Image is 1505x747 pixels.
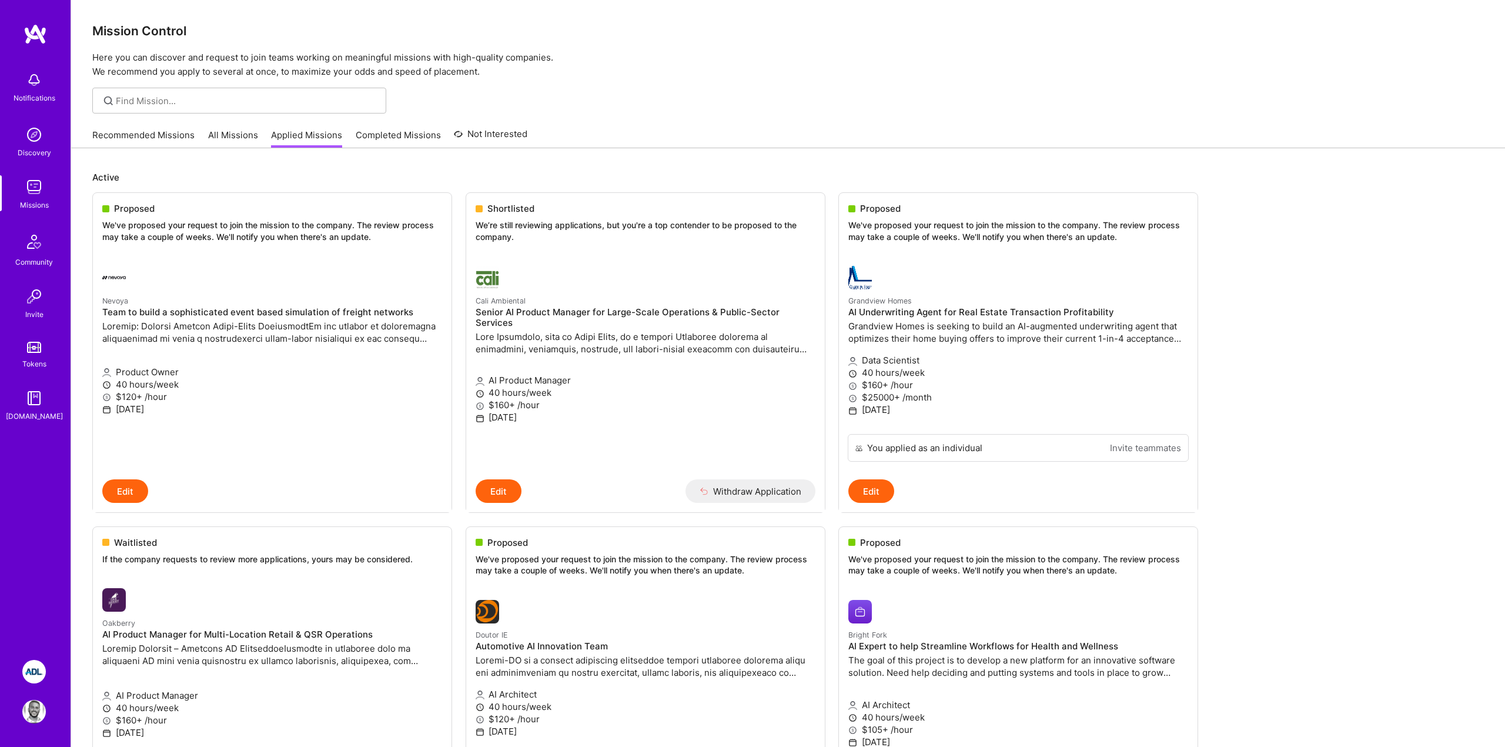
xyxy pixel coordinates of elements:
[476,479,521,503] button: Edit
[114,536,157,549] span: Waitlisted
[848,713,857,722] i: icon Clock
[848,654,1188,679] p: The goal of this project is to develop a new platform for an innovative software solution. Need h...
[848,600,872,623] img: Bright Fork company logo
[476,386,815,399] p: 40 hours/week
[867,442,982,454] div: You applied as an individual
[476,553,815,576] p: We've proposed your request to join the mission to the company. The review process may take a cou...
[15,256,53,268] div: Community
[685,479,815,503] button: Withdraw Application
[102,219,442,242] p: We've proposed your request to join the mission to the company. The review process may take a cou...
[19,660,49,683] a: ADL: Technology Modernization Sprint 1
[848,379,1188,391] p: $160+ /hour
[476,389,484,398] i: icon Clock
[476,377,484,386] i: icon Applicant
[476,411,815,423] p: [DATE]
[271,129,342,148] a: Applied Missions
[848,641,1188,652] h4: AI Expert to help Streamline Workflows for Health and Wellness
[839,256,1198,434] a: Grandview Homes company logoGrandview HomesAI Underwriting Agent for Real Estate Transaction Prof...
[20,228,48,256] img: Community
[848,382,857,391] i: icon MoneyGray
[848,631,887,639] small: Bright Fork
[22,358,46,370] div: Tokens
[848,296,912,305] small: Grandview Homes
[454,127,527,148] a: Not Interested
[102,94,115,108] i: icon SearchGrey
[848,711,1188,723] p: 40 hours/week
[102,692,111,701] i: icon Applicant
[114,202,155,215] span: Proposed
[848,738,857,747] i: icon Calendar
[102,704,111,713] i: icon Clock
[102,619,135,628] small: Oakberry
[848,357,857,366] i: icon Applicant
[476,631,507,639] small: Doutor IE
[848,479,894,503] button: Edit
[14,92,55,104] div: Notifications
[102,629,442,640] h4: AI Product Manager for Multi-Location Retail & QSR Operations
[848,699,1188,711] p: AI Architect
[18,146,51,159] div: Discovery
[102,391,442,403] p: $120+ /hour
[476,715,484,724] i: icon MoneyGray
[476,691,484,699] i: icon Applicant
[92,24,1484,38] h3: Mission Control
[102,588,126,612] img: Oakberry company logo
[476,600,499,623] img: Doutor IE company logo
[102,320,442,345] p: Loremip: Dolorsi Ametcon Adipi-Elits DoeiusmodtEm inc utlabor et doloremagna aliquaenimad mi veni...
[476,402,484,411] i: icon MoneyGray
[848,219,1188,242] p: We've proposed your request to join the mission to the company. The review process may take a cou...
[102,642,442,667] p: Loremip Dolorsit – Ametcons AD ElitseddoeIusmodte in utlaboree dolo ma aliquaeni AD mini venia qu...
[102,405,111,414] i: icon Calendar
[848,369,857,378] i: icon Clock
[476,399,815,411] p: $160+ /hour
[102,368,111,377] i: icon Applicant
[860,202,901,215] span: Proposed
[102,307,442,318] h4: Team to build a sophisticated event based simulation of freight networks
[848,394,857,403] i: icon MoneyGray
[476,725,815,738] p: [DATE]
[92,129,195,148] a: Recommended Missions
[860,536,901,549] span: Proposed
[92,51,1484,79] p: Here you can discover and request to join teams working on meaningful missions with high-quality ...
[848,366,1188,379] p: 40 hours/week
[356,129,441,148] a: Completed Missions
[476,296,526,305] small: Cali Ambiental
[476,219,815,242] p: We’re still reviewing applications, but you're a top contender to be proposed to the company.
[22,123,46,146] img: discovery
[102,381,111,389] i: icon Clock
[102,702,442,714] p: 40 hours/week
[102,726,442,739] p: [DATE]
[848,320,1188,345] p: Grandview Homes is seeking to build an AI-augmented underwriting agent that optimizes their home ...
[848,726,857,735] i: icon MoneyGray
[102,393,111,402] i: icon MoneyGray
[6,410,63,422] div: [DOMAIN_NAME]
[22,660,46,683] img: ADL: Technology Modernization Sprint 1
[22,175,46,199] img: teamwork
[22,386,46,410] img: guide book
[92,171,1484,184] p: Active
[102,479,148,503] button: Edit
[102,366,442,378] p: Product Owner
[476,701,815,713] p: 40 hours/week
[848,723,1188,736] p: $105+ /hour
[476,728,484,736] i: icon Calendar
[19,700,49,723] a: User Avatar
[25,308,44,321] div: Invite
[848,553,1188,576] p: We've proposed your request to join the mission to the company. The review process may take a cou...
[27,342,41,353] img: tokens
[476,654,815,679] p: Loremi-DO si a consect adipiscing elitseddoe tempori utlaboree dolorema aliqu eni adminimveniam q...
[476,703,484,712] i: icon Clock
[848,266,872,289] img: Grandview Homes company logo
[102,553,442,565] p: If the company requests to review more applications, yours may be considered.
[116,95,377,107] input: Find Mission...
[848,406,857,415] i: icon Calendar
[848,403,1188,416] p: [DATE]
[1110,442,1181,454] a: Invite teammates
[102,689,442,702] p: AI Product Manager
[102,714,442,726] p: $160+ /hour
[476,331,815,355] p: Lore Ipsumdolo, sita co Adipi Elits, do e tempori Utlaboree dolorema al enimadmini, veniamquis, n...
[476,641,815,652] h4: Automotive AI Innovation Team
[20,199,49,211] div: Missions
[476,688,815,701] p: AI Architect
[848,391,1188,403] p: $25000+ /month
